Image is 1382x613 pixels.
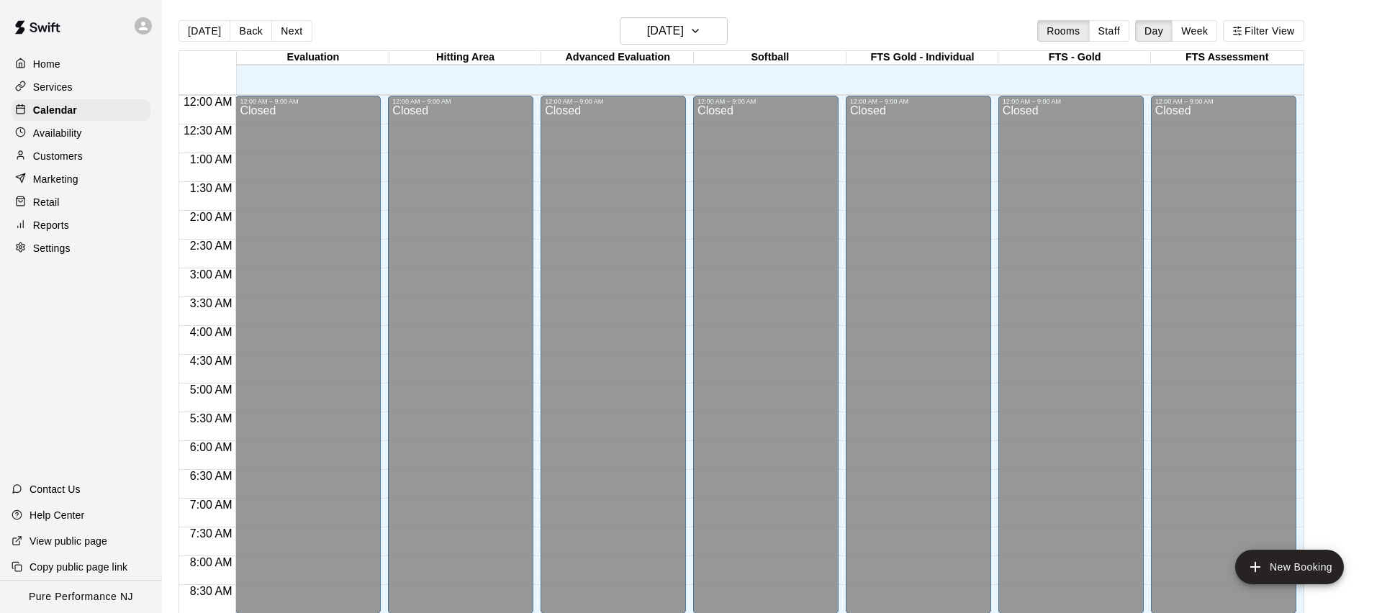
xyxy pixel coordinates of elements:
[1172,20,1217,42] button: Week
[541,51,694,65] div: Advanced Evaluation
[545,98,682,105] div: 12:00 AM – 9:00 AM
[29,589,133,604] p: Pure Performance NJ
[33,241,71,255] p: Settings
[33,103,77,117] p: Calendar
[33,149,83,163] p: Customers
[30,508,84,522] p: Help Center
[186,585,236,597] span: 8:30 AM
[186,268,236,281] span: 3:00 AM
[186,441,236,453] span: 6:00 AM
[694,51,846,65] div: Softball
[33,126,82,140] p: Availability
[12,99,150,121] a: Calendar
[12,76,150,98] a: Services
[186,182,236,194] span: 1:30 AM
[846,51,999,65] div: FTS Gold - Individual
[33,195,60,209] p: Retail
[30,560,127,574] p: Copy public page link
[12,214,150,236] a: Reports
[850,98,987,105] div: 12:00 AM – 9:00 AM
[186,527,236,540] span: 7:30 AM
[179,20,230,42] button: [DATE]
[186,383,236,396] span: 5:00 AM
[30,534,107,548] p: View public page
[33,57,60,71] p: Home
[186,326,236,338] span: 4:00 AM
[186,355,236,367] span: 4:30 AM
[1037,20,1089,42] button: Rooms
[186,470,236,482] span: 6:30 AM
[1089,20,1130,42] button: Staff
[620,17,728,45] button: [DATE]
[186,153,236,165] span: 1:00 AM
[12,168,150,190] a: Marketing
[12,191,150,213] a: Retail
[186,297,236,309] span: 3:30 AM
[180,96,236,108] span: 12:00 AM
[389,51,542,65] div: Hitting Area
[1135,20,1173,42] button: Day
[647,21,684,41] h6: [DATE]
[1151,51,1304,65] div: FTS Assessment
[180,124,236,137] span: 12:30 AM
[12,122,150,144] a: Availability
[186,211,236,223] span: 2:00 AM
[392,98,529,105] div: 12:00 AM – 9:00 AM
[998,51,1151,65] div: FTS - Gold
[271,20,312,42] button: Next
[230,20,272,42] button: Back
[12,145,150,167] a: Customers
[186,412,236,424] span: 5:30 AM
[186,499,236,511] span: 7:00 AM
[186,240,236,252] span: 2:30 AM
[33,218,69,232] p: Reports
[12,53,150,75] a: Home
[1223,20,1304,42] button: Filter View
[1235,550,1344,584] button: add
[1155,98,1292,105] div: 12:00 AM – 9:00 AM
[237,51,389,65] div: Evaluation
[30,482,81,496] p: Contact Us
[1003,98,1139,105] div: 12:00 AM – 9:00 AM
[33,80,73,94] p: Services
[240,98,376,105] div: 12:00 AM – 9:00 AM
[697,98,834,105] div: 12:00 AM – 9:00 AM
[186,556,236,568] span: 8:00 AM
[33,172,78,186] p: Marketing
[12,237,150,259] a: Settings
